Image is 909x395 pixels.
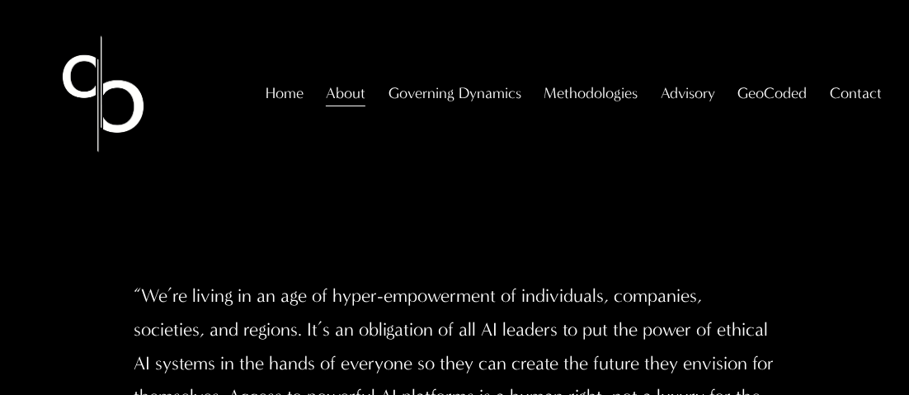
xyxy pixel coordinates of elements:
a: Home [266,78,304,109]
span: Methodologies [544,80,638,108]
a: folder dropdown [326,78,365,109]
img: Christopher Sanchez &amp; Co. [27,18,179,170]
a: folder dropdown [544,78,638,109]
span: Contact [830,80,882,108]
span: About [326,80,365,108]
a: folder dropdown [389,78,521,109]
a: folder dropdown [830,78,882,109]
span: Governing Dynamics [389,80,521,108]
a: GeoCoded [737,78,807,109]
a: folder dropdown [661,78,715,109]
span: Advisory [661,80,715,108]
span: “ [134,284,142,307]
